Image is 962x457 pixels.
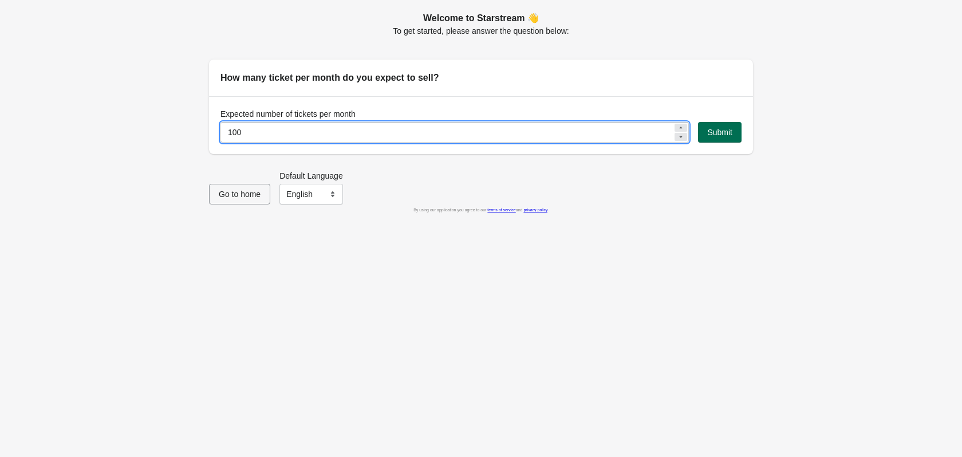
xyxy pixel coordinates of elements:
h2: How many ticket per month do you expect to sell? [220,71,742,85]
a: privacy policy [523,208,547,212]
button: Submit [698,122,742,143]
label: Default Language [279,170,343,182]
a: Go to home [209,190,270,199]
div: To get started, please answer the question below: [209,11,753,37]
div: By using our application you agree to our and . [209,204,753,216]
h2: Welcome to Starstream 👋 [209,11,753,25]
label: Expected number of tickets per month [220,108,356,120]
a: terms of service [487,208,515,212]
span: Go to home [219,190,261,199]
button: Go to home [209,184,270,204]
span: Submit [707,128,732,137]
